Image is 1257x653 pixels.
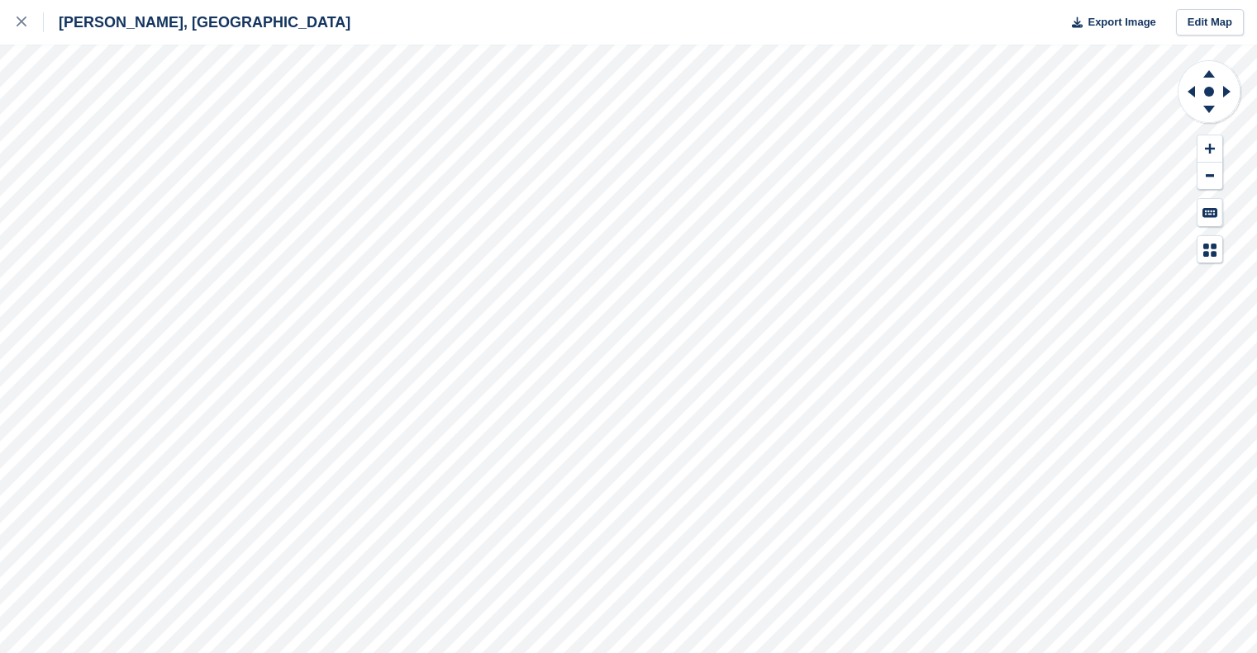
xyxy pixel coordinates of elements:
button: Map Legend [1197,236,1222,263]
button: Keyboard Shortcuts [1197,199,1222,226]
button: Zoom In [1197,135,1222,163]
a: Edit Map [1176,9,1244,36]
button: Zoom Out [1197,163,1222,190]
div: [PERSON_NAME], [GEOGRAPHIC_DATA] [44,12,350,32]
span: Export Image [1088,14,1155,31]
button: Export Image [1062,9,1156,36]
